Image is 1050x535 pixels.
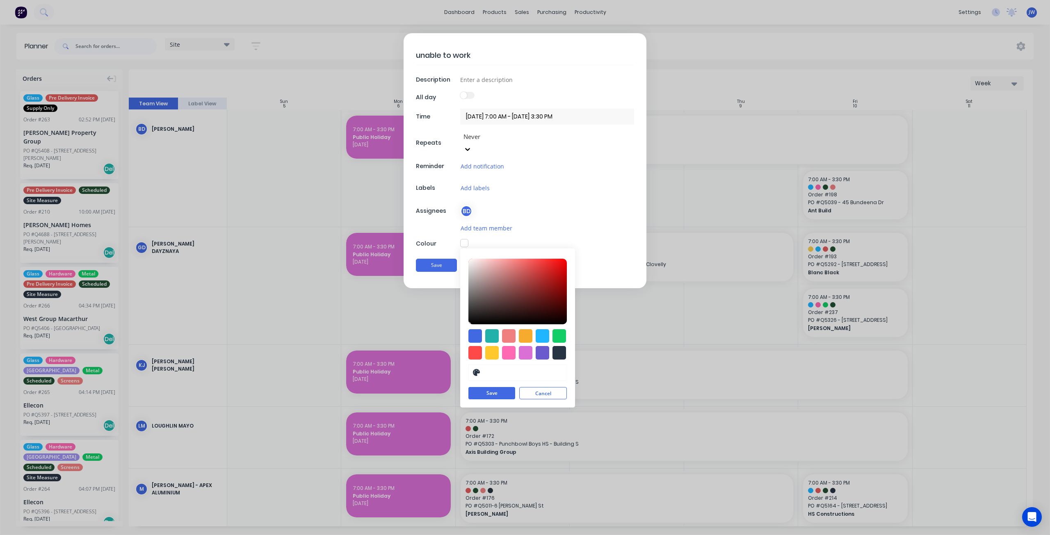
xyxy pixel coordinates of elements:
[460,183,490,193] button: Add labels
[519,387,567,399] button: Cancel
[1022,507,1042,527] div: Open Intercom Messenger
[416,139,458,147] div: Repeats
[552,329,566,343] div: #13ce66
[552,346,566,360] div: #273444
[416,112,458,121] div: Time
[460,162,504,171] button: Add notification
[502,329,516,343] div: #f08080
[485,346,499,360] div: #ffc82c
[460,205,472,217] div: BD
[519,346,532,360] div: #da70d6
[519,329,532,343] div: #f6ab2f
[536,346,549,360] div: #6a5acd
[416,184,458,192] div: Labels
[416,162,458,171] div: Reminder
[502,346,516,360] div: #ff69b4
[416,93,458,102] div: All day
[485,329,499,343] div: #20b2aa
[416,259,457,272] button: Save
[468,387,515,399] button: Save
[460,223,513,233] button: Add team member
[468,346,482,360] div: #ff4949
[416,46,634,65] textarea: unable to work
[416,239,458,248] div: Colour
[460,73,634,86] input: Enter a description
[536,329,549,343] div: #1fb6ff
[416,75,458,84] div: Description
[468,329,482,343] div: #4169e1
[416,207,458,215] div: Assignees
